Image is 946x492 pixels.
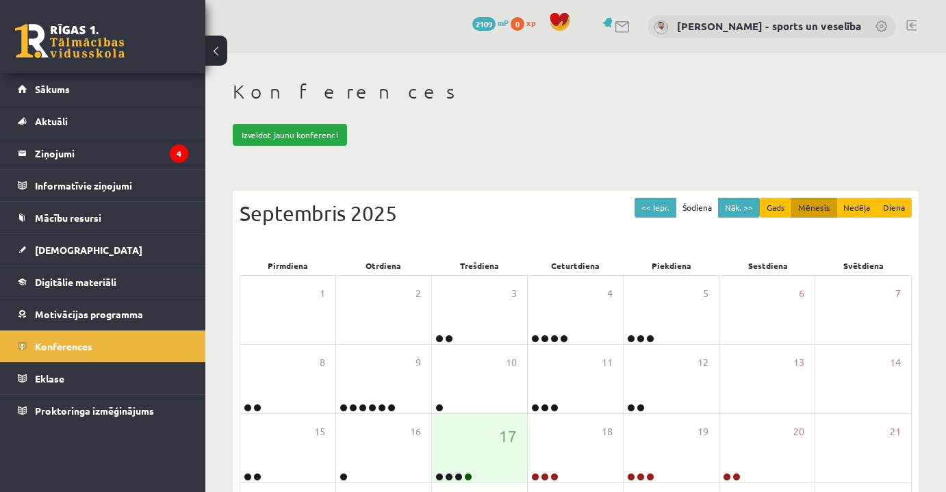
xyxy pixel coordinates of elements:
[233,124,347,146] a: Izveidot jaunu konferenci
[635,198,676,218] button: << Iepr.
[35,170,188,201] legend: Informatīvie ziņojumi
[624,256,719,275] div: Piekdiena
[498,17,509,28] span: mP
[793,424,804,439] span: 20
[35,211,101,224] span: Mācību resursi
[18,298,188,330] a: Motivācijas programma
[506,355,517,370] span: 10
[233,80,919,103] h1: Konferences
[18,138,188,169] a: Ziņojumi4
[602,355,613,370] span: 11
[607,286,613,301] span: 4
[890,424,901,439] span: 21
[836,198,877,218] button: Nedēļa
[314,424,325,439] span: 15
[416,355,421,370] span: 9
[18,73,188,105] a: Sākums
[240,256,335,275] div: Pirmdiena
[890,355,901,370] span: 14
[320,286,325,301] span: 1
[528,256,624,275] div: Ceturtdiena
[18,363,188,394] a: Eklase
[35,115,68,127] span: Aktuāli
[895,286,901,301] span: 7
[876,198,912,218] button: Diena
[791,198,837,218] button: Mēnesis
[335,256,431,275] div: Otrdiena
[18,395,188,426] a: Proktoringa izmēģinājums
[511,286,517,301] span: 3
[698,424,708,439] span: 19
[15,24,125,58] a: Rīgas 1. Tālmācības vidusskola
[18,170,188,201] a: Informatīvie ziņojumi
[793,355,804,370] span: 13
[35,244,142,256] span: [DEMOGRAPHIC_DATA]
[18,234,188,266] a: [DEMOGRAPHIC_DATA]
[602,424,613,439] span: 18
[472,17,509,28] a: 2109 mP
[35,138,188,169] legend: Ziņojumi
[416,286,421,301] span: 2
[799,286,804,301] span: 6
[18,105,188,137] a: Aktuāli
[18,266,188,298] a: Digitālie materiāli
[18,331,188,362] a: Konferences
[35,372,64,385] span: Eklase
[170,144,188,163] i: 4
[35,83,70,95] span: Sākums
[511,17,524,31] span: 0
[760,198,792,218] button: Gads
[410,424,421,439] span: 16
[35,276,116,288] span: Digitālie materiāli
[703,286,708,301] span: 5
[35,404,154,417] span: Proktoringa izmēģinājums
[718,198,760,218] button: Nāk. >>
[432,256,528,275] div: Trešdiena
[35,340,92,352] span: Konferences
[18,202,188,233] a: Mācību resursi
[526,17,535,28] span: xp
[677,19,861,33] a: [PERSON_NAME] - sports un veselība
[35,308,143,320] span: Motivācijas programma
[240,198,912,229] div: Septembris 2025
[511,17,542,28] a: 0 xp
[698,355,708,370] span: 12
[719,256,815,275] div: Sestdiena
[816,256,912,275] div: Svētdiena
[654,21,668,34] img: Elvijs Antonišķis - sports un veselība
[499,424,517,448] span: 17
[320,355,325,370] span: 8
[676,198,719,218] button: Šodiena
[472,17,496,31] span: 2109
